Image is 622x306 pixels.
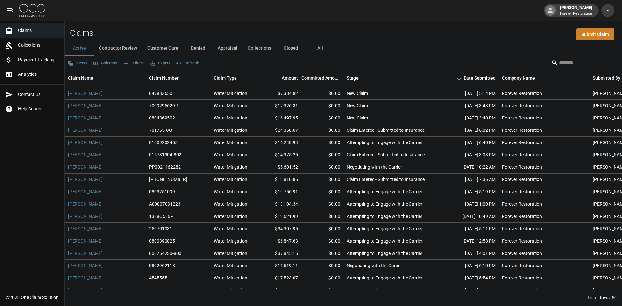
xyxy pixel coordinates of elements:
[149,69,179,87] div: Claim Number
[65,40,94,56] button: Active
[502,115,542,121] div: Forever Restoration
[576,28,614,40] a: Submit Claim
[68,139,103,146] a: [PERSON_NAME]
[68,164,103,170] a: [PERSON_NAME]
[593,69,620,87] div: Submitted By
[65,40,622,56] div: dynamic tabs
[502,238,542,244] div: Forever Restoration
[68,90,103,96] a: [PERSON_NAME]
[301,69,340,87] div: Committed Amount
[441,198,499,210] div: [DATE] 1:00 PM
[214,262,247,269] div: Water Mitigation
[146,69,211,87] div: Claim Number
[18,71,59,78] span: Analytics
[502,164,542,170] div: Forever Restoration
[347,262,402,269] div: Negotiating with the Carrier
[92,58,119,68] button: Select columns
[149,90,176,96] div: 04988Z650H
[68,238,103,244] a: [PERSON_NAME]
[259,149,301,161] div: $14,375.25
[149,102,179,109] div: 7009295629-1
[149,275,167,281] div: 4545555
[441,223,499,235] div: [DATE] 5:11 PM
[499,69,590,87] div: Company Name
[259,87,301,100] div: $7,384.82
[502,139,542,146] div: Forever Restoration
[183,40,213,56] button: Denied
[301,87,343,100] div: $0.00
[94,40,142,56] button: Contractor Review
[301,223,343,235] div: $0.00
[347,250,422,256] div: Attempting to Engage with the Carrier
[214,188,247,195] div: Water Mitigation
[149,115,175,121] div: 0804369502
[68,188,103,195] a: [PERSON_NAME]
[259,272,301,284] div: $17,523.07
[301,247,343,260] div: $0.00
[214,69,237,87] div: Claim Type
[259,69,301,87] div: Amount
[259,235,301,247] div: $6,847.63
[347,287,406,293] div: Carrier Determining Coverage
[464,69,496,87] div: Date Submitted
[259,186,301,198] div: $19,756.91
[214,275,247,281] div: Water Mitigation
[214,287,247,293] div: Water Mitigation
[149,58,172,68] button: Export
[441,272,499,284] div: [DATE] 5:54 PM
[301,149,343,161] div: $0.00
[502,69,535,87] div: Company Name
[347,127,425,133] div: Claim Entered - Submitted to Insurance
[19,4,45,17] img: ocs-logo-white-transparent.png
[68,127,103,133] a: [PERSON_NAME]
[121,58,146,69] button: Show filters
[441,100,499,112] div: [DATE] 3:43 PM
[214,250,247,256] div: Water Mitigation
[259,223,301,235] div: $34,307.95
[214,152,247,158] div: Water Mitigation
[441,247,499,260] div: [DATE] 4:01 PM
[68,115,103,121] a: [PERSON_NAME]
[502,213,542,220] div: Forever Restoration
[441,186,499,198] div: [DATE] 5:19 PM
[301,210,343,223] div: $0.00
[214,238,247,244] div: Water Mitigation
[441,69,499,87] div: Date Submitted
[441,260,499,272] div: [DATE] 6:10 PM
[70,28,93,38] h2: Claims
[301,186,343,198] div: $0.00
[502,201,542,207] div: Forever Restoration
[441,124,499,137] div: [DATE] 6:02 PM
[214,102,247,109] div: Water Mitigation
[6,294,59,300] div: © 2025 One Claim Solution
[259,247,301,260] div: $37,845.15
[68,225,103,232] a: [PERSON_NAME]
[343,69,441,87] div: Stage
[455,74,464,83] button: Sort
[441,161,499,174] div: [DATE] 10:22 AM
[441,87,499,100] div: [DATE] 5:14 PM
[301,198,343,210] div: $0.00
[502,102,542,109] div: Forever Restoration
[301,100,343,112] div: $0.00
[214,139,247,146] div: Water Mitigation
[347,188,422,195] div: Attempting to Engage with the Carrier
[259,100,301,112] div: $12,326.31
[347,213,422,220] div: Attempting to Engage with the Carrier
[214,176,247,183] div: Water Mitigation
[4,4,17,17] button: open drawer
[68,201,103,207] a: [PERSON_NAME]
[149,238,175,244] div: 0800390825
[213,40,243,56] button: Appraisal
[301,112,343,124] div: $0.00
[301,260,343,272] div: $0.00
[174,58,201,68] button: Refresh
[68,213,103,220] a: [PERSON_NAME]
[149,201,180,207] div: A00007031223
[149,164,181,170] div: PP0021162282
[68,275,103,281] a: [PERSON_NAME]
[301,272,343,284] div: $0.00
[441,174,499,186] div: [DATE] 7:36 AM
[502,262,542,269] div: Forever Restoration
[68,250,103,256] a: [PERSON_NAME]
